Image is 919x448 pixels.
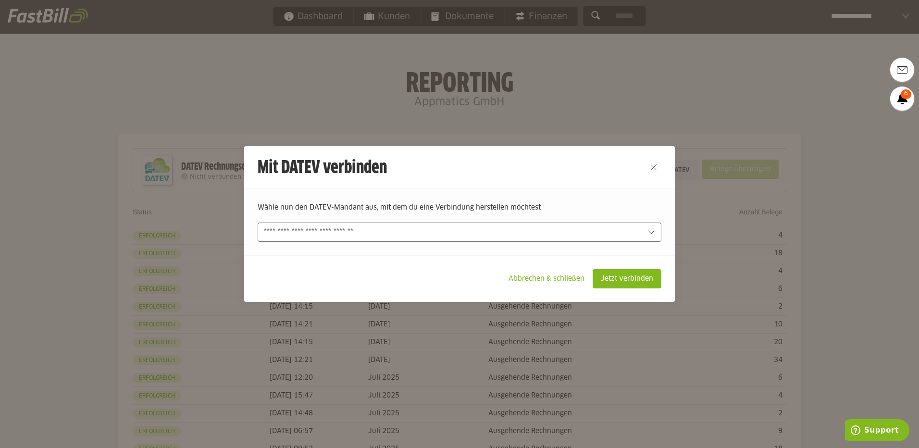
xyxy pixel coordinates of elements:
sl-button: Jetzt verbinden [593,269,661,288]
iframe: Öffnet ein Widget, in dem Sie weitere Informationen finden [845,419,909,443]
sl-button: Abbrechen & schließen [500,269,593,288]
a: 6 [890,87,914,111]
p: Wähle nun den DATEV-Mandant aus, mit dem du eine Verbindung herstellen möchtest [258,202,661,213]
span: 6 [901,89,911,99]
